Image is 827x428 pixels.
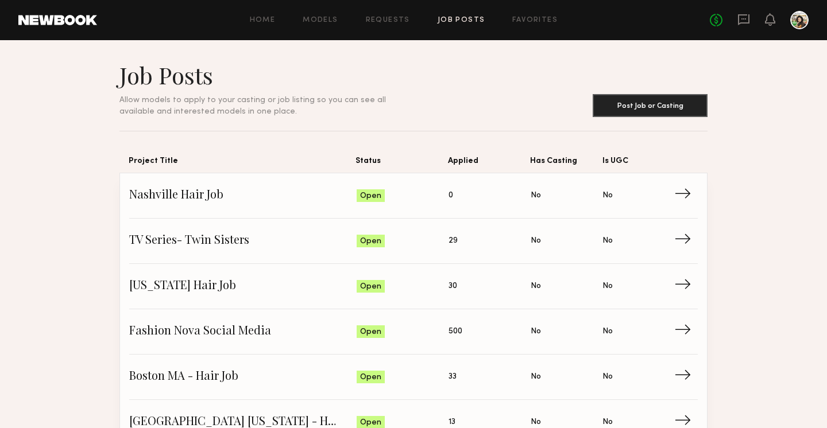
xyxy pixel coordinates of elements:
h1: Job Posts [119,61,413,90]
button: Post Job or Casting [593,94,708,117]
span: Nashville Hair Job [129,187,357,204]
span: Open [360,326,381,338]
a: Models [303,17,338,24]
a: Boston MA - Hair JobOpen33NoNo→ [129,355,698,400]
a: Job Posts [438,17,485,24]
span: [US_STATE] Hair Job [129,278,357,295]
a: [US_STATE] Hair JobOpen30NoNo→ [129,264,698,309]
span: Fashion Nova Social Media [129,323,357,340]
span: No [602,280,613,293]
span: Open [360,236,381,247]
span: Open [360,190,381,202]
span: 30 [449,280,457,293]
span: 29 [449,235,458,247]
span: No [531,235,541,247]
span: 0 [449,189,453,202]
span: No [602,371,613,383]
span: Open [360,281,381,293]
span: Has Casting [530,154,602,173]
span: No [602,235,613,247]
span: Project Title [129,154,355,173]
span: Allow models to apply to your casting or job listing so you can see all available and interested ... [119,96,386,115]
span: Is UGC [602,154,675,173]
span: No [602,189,613,202]
span: No [531,325,541,338]
a: Favorites [512,17,558,24]
span: No [531,280,541,293]
span: Applied [448,154,530,173]
span: TV Series- Twin Sisters [129,232,357,250]
span: 33 [449,371,457,383]
a: Nashville Hair JobOpen0NoNo→ [129,173,698,219]
a: TV Series- Twin SistersOpen29NoNo→ [129,219,698,264]
span: No [531,371,541,383]
span: → [674,278,698,295]
span: → [674,368,698,386]
span: → [674,323,698,340]
a: Fashion Nova Social MediaOpen500NoNo→ [129,309,698,355]
span: Boston MA - Hair Job [129,368,357,386]
span: 500 [449,325,462,338]
span: No [531,189,541,202]
span: Open [360,372,381,383]
span: Status [355,154,448,173]
span: → [674,232,698,250]
span: → [674,187,698,204]
a: Requests [366,17,410,24]
a: Home [250,17,276,24]
span: No [602,325,613,338]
